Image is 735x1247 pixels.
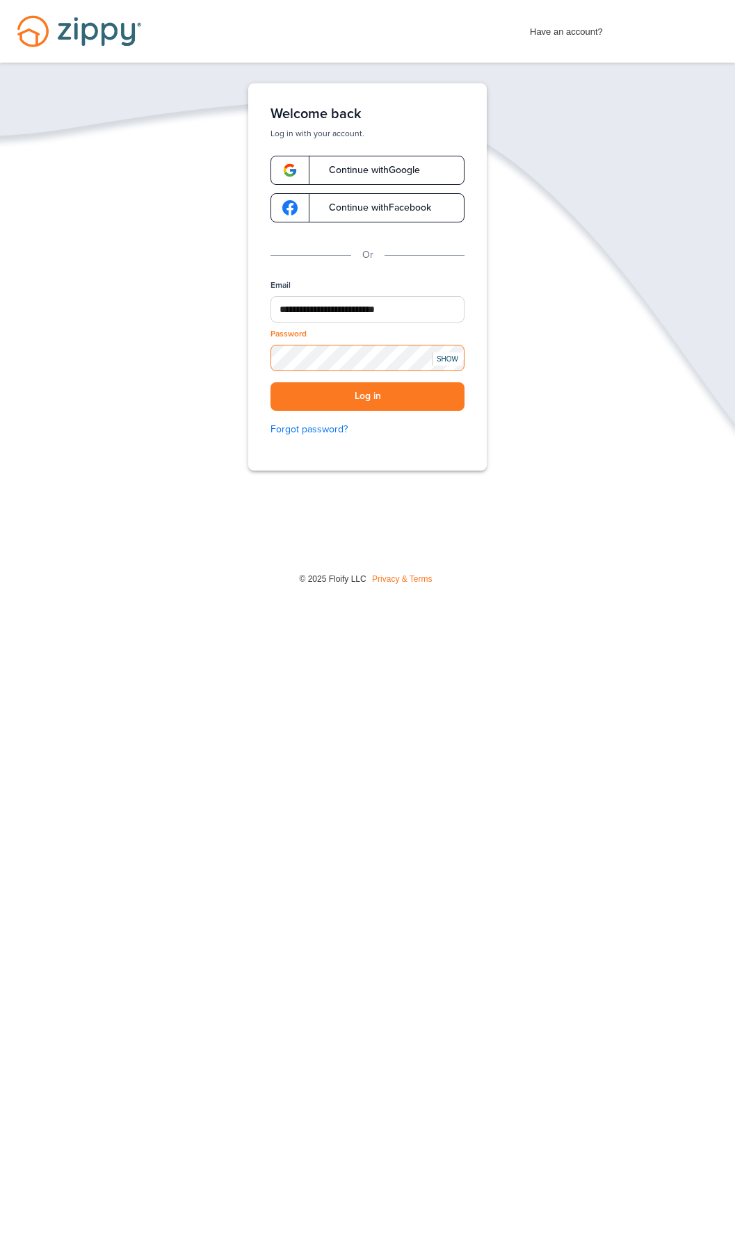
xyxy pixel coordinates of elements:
[270,106,465,122] h1: Welcome back
[270,279,291,291] label: Email
[299,574,366,584] span: © 2025 Floify LLC
[270,296,465,323] input: Email
[270,156,465,185] a: google-logoContinue withGoogle
[270,128,465,139] p: Log in with your account.
[372,574,432,584] a: Privacy & Terms
[270,422,465,437] a: Forgot password?
[270,328,307,340] label: Password
[315,203,431,213] span: Continue with Facebook
[362,247,373,263] p: Or
[282,163,298,178] img: google-logo
[282,200,298,215] img: google-logo
[530,17,603,40] span: Have an account?
[315,165,420,175] span: Continue with Google
[432,352,462,366] div: SHOW
[270,193,465,222] a: google-logoContinue withFacebook
[270,382,465,411] button: Log in
[270,345,465,371] input: Password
